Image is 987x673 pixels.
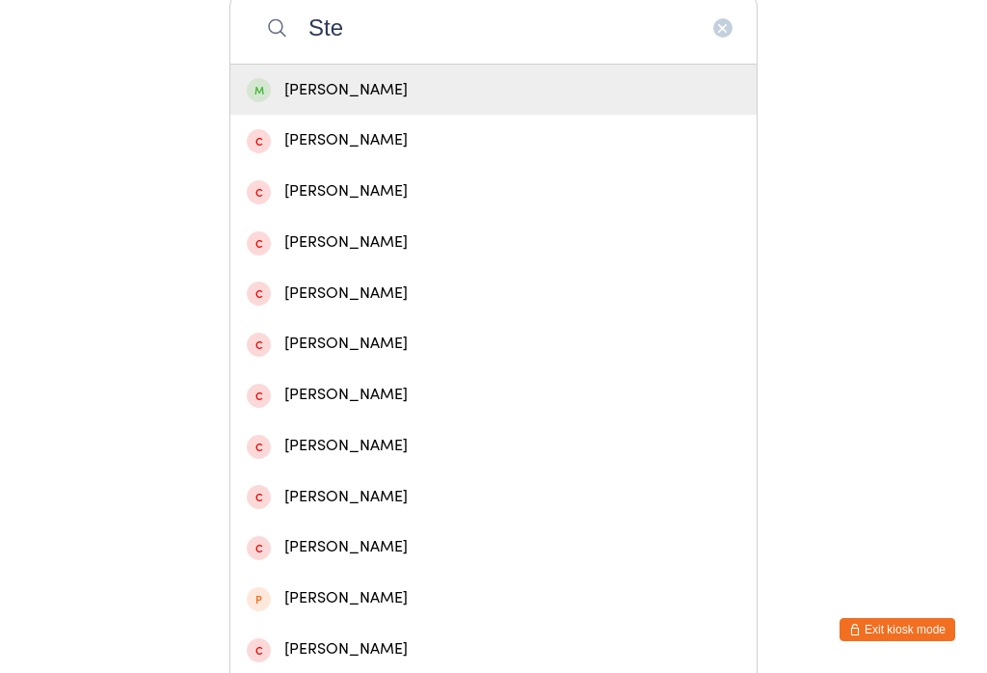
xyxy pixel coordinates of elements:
div: [PERSON_NAME] [247,127,740,153]
div: [PERSON_NAME] [247,534,740,560]
div: [PERSON_NAME] [247,281,740,307]
div: [PERSON_NAME] [247,636,740,662]
div: [PERSON_NAME] [247,585,740,611]
div: [PERSON_NAME] [247,229,740,256]
div: [PERSON_NAME] [247,77,740,103]
div: [PERSON_NAME] [247,178,740,204]
div: [PERSON_NAME] [247,382,740,408]
div: [PERSON_NAME] [247,433,740,459]
div: [PERSON_NAME] [247,331,740,357]
div: [PERSON_NAME] [247,484,740,510]
button: Exit kiosk mode [840,618,955,641]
